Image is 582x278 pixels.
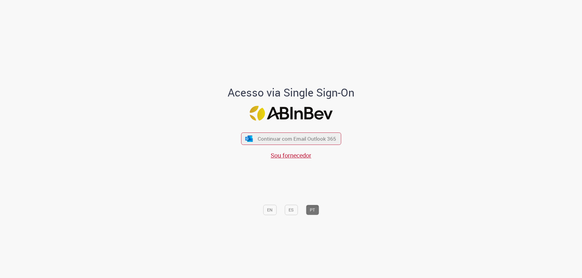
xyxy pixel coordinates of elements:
img: Logo ABInBev [249,106,333,121]
button: PT [306,205,319,215]
img: ícone Azure/Microsoft 360 [245,136,253,142]
a: Sou fornecedor [271,151,311,159]
button: ícone Azure/Microsoft 360 Continuar com Email Outlook 365 [241,132,341,145]
span: Continuar com Email Outlook 365 [258,135,336,142]
button: EN [263,205,276,215]
h1: Acesso via Single Sign-On [207,87,375,99]
button: ES [285,205,298,215]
